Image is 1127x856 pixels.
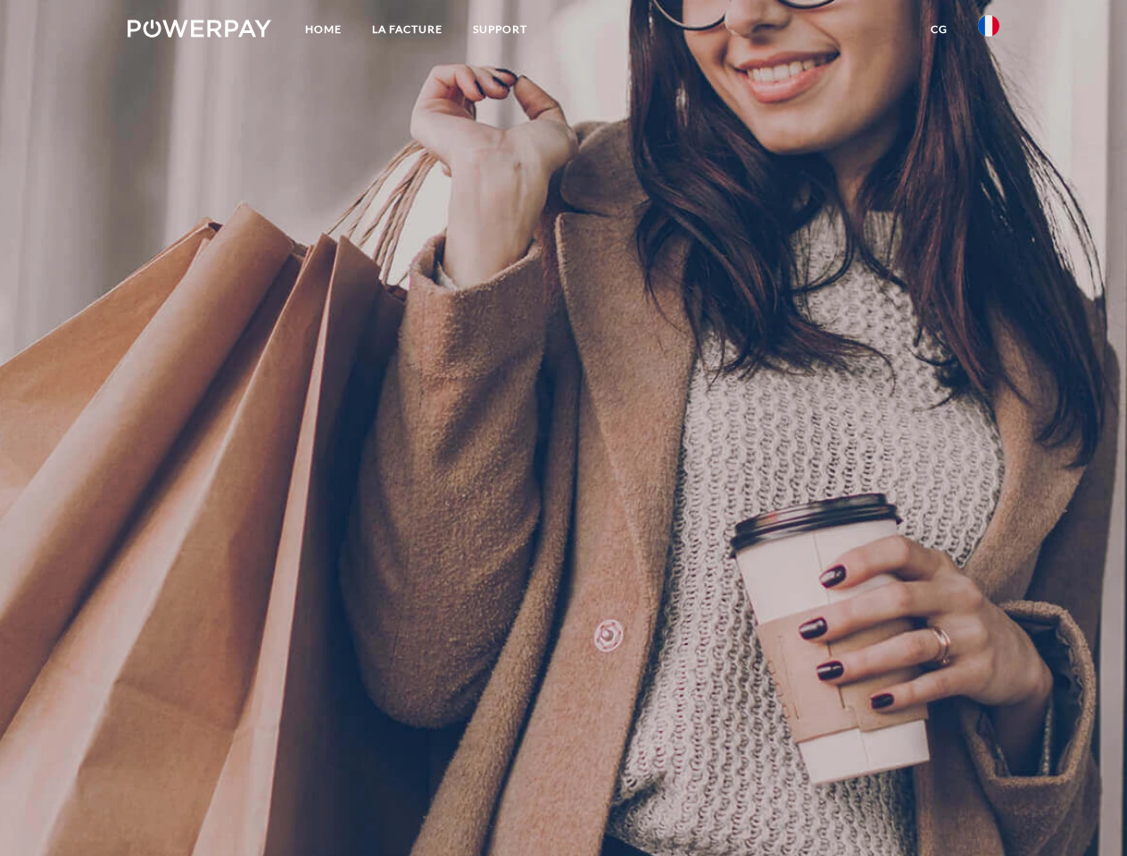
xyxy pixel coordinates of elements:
[916,13,963,45] a: CG
[978,15,999,37] img: fr
[128,20,271,37] img: logo-powerpay-white.svg
[290,13,357,45] a: Home
[458,13,543,45] a: Support
[357,13,458,45] a: LA FACTURE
